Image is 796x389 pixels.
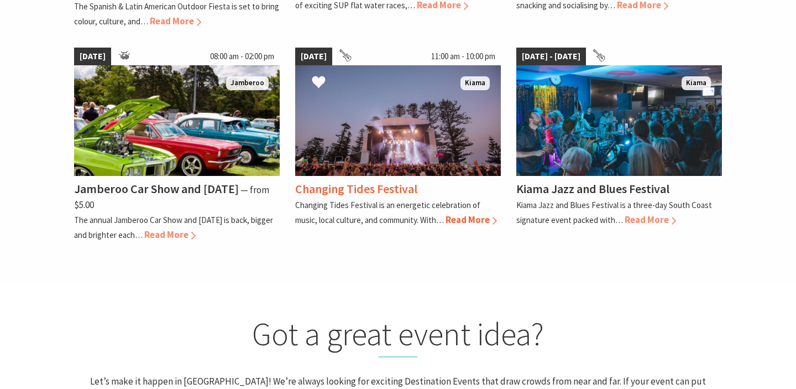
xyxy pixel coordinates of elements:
p: Changing Tides Festival is an energetic celebration of music, local culture, and community. With… [295,200,480,225]
span: Read More [446,214,497,226]
span: Kiama [682,76,711,90]
img: Kiama Bowling Club [516,65,722,176]
span: Jamberoo [226,76,269,90]
p: The annual Jamberoo Car Show and [DATE] is back, bigger and brighter each… [74,215,273,240]
p: The Spanish & Latin American Outdoor Fiesta is set to bring colour, culture, and… [74,1,279,27]
img: Changing Tides Main Stage [295,65,501,176]
span: 08:00 am - 02:00 pm [205,48,280,65]
a: [DATE] - [DATE] Kiama Bowling Club Kiama Kiama Jazz and Blues Festival Kiama Jazz and Blues Festi... [516,48,722,242]
h4: Jamberoo Car Show and [DATE] [74,181,239,196]
span: [DATE] [74,48,111,65]
span: ⁠— from $5.00 [74,184,269,211]
span: [DATE] - [DATE] [516,48,586,65]
span: Kiama [460,76,490,90]
a: [DATE] 11:00 am - 10:00 pm Changing Tides Main Stage Kiama Changing Tides Festival Changing Tides... [295,48,501,242]
p: Kiama Jazz and Blues Festival is a three-day South Coast signature event packed with… [516,200,712,225]
h4: Kiama Jazz and Blues Festival [516,181,669,196]
span: [DATE] [295,48,332,65]
button: Click to Favourite Changing Tides Festival [301,64,337,102]
h4: Changing Tides Festival [295,181,417,196]
span: Read More [625,214,676,226]
h2: Got a great event idea? [71,315,725,358]
span: 11:00 am - 10:00 pm [426,48,501,65]
img: Jamberoo Car Show [74,65,280,176]
span: Read More [150,15,201,27]
a: [DATE] 08:00 am - 02:00 pm Jamberoo Car Show Jamberoo Jamberoo Car Show and [DATE] ⁠— from $5.00 ... [74,48,280,242]
span: Read More [144,229,196,241]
